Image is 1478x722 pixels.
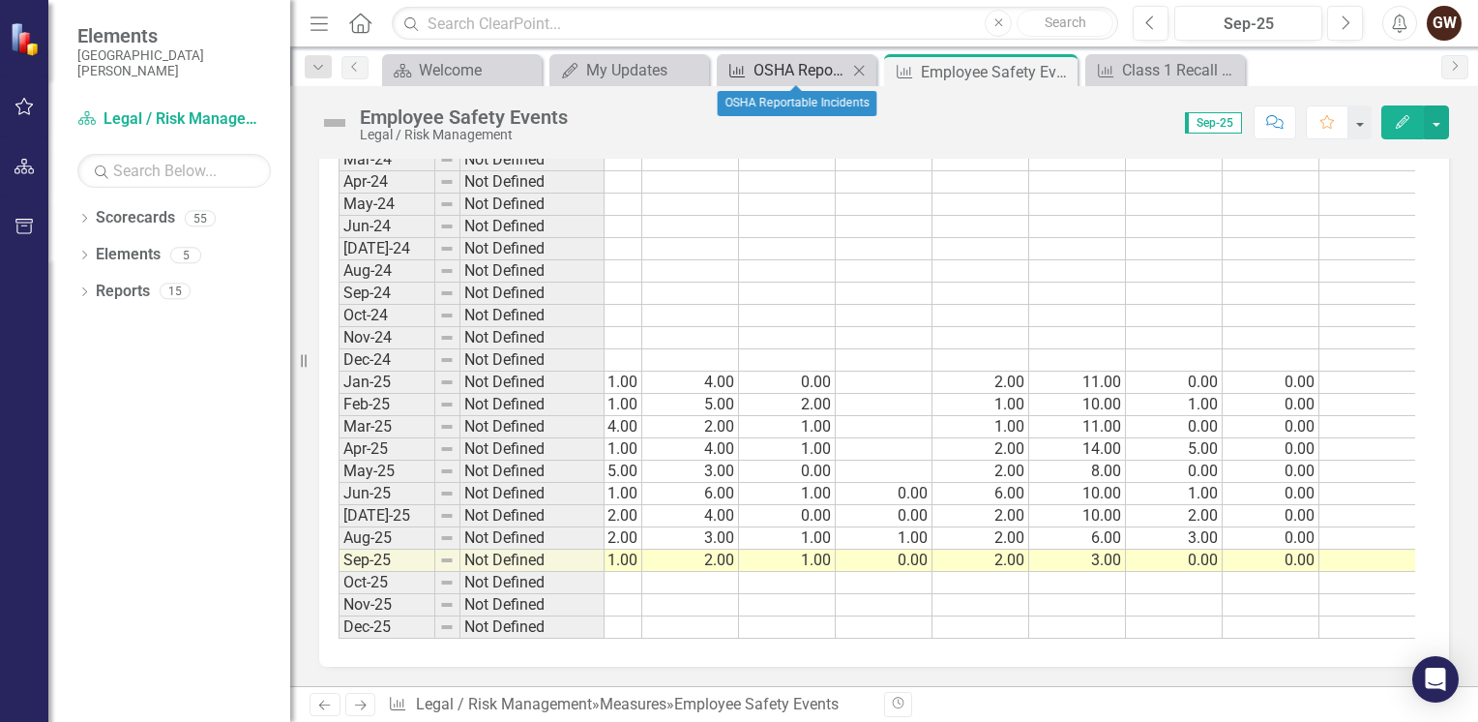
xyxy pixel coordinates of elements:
img: 8DAGhfEEPCf229AAAAAElFTkSuQmCC [439,575,455,590]
span: Sep-25 [1185,112,1242,134]
div: OSHA Reportable Incidents [754,58,847,82]
td: Not Defined [460,483,605,505]
td: Not Defined [460,572,605,594]
td: Dec-24 [339,349,435,372]
span: Search [1045,15,1086,30]
td: 4.00 [642,438,739,461]
td: 5.00 [1126,438,1223,461]
td: 0.00 [1126,372,1223,394]
td: Not Defined [460,238,605,260]
td: 10.00 [1029,505,1126,527]
td: 1.00 [739,438,836,461]
td: Not Defined [460,372,605,394]
td: 0.00 [739,461,836,483]
td: Not Defined [460,594,605,617]
div: OSHA Reportable Incidents [718,91,877,116]
div: » » [388,694,870,716]
td: Not Defined [460,260,605,283]
td: 8.00 [1029,461,1126,483]
td: 4.00 [642,372,739,394]
td: Mar-24 [339,149,435,171]
img: 8DAGhfEEPCf229AAAAAElFTkSuQmCC [439,553,455,568]
div: 5 [170,247,201,263]
span: Elements [77,24,271,47]
td: 6.00 [932,483,1029,505]
div: Sep-25 [1181,13,1315,36]
td: 1.00 [836,527,932,550]
td: 0.00 [1126,416,1223,438]
td: 6.00 [1029,527,1126,550]
img: 8DAGhfEEPCf229AAAAAElFTkSuQmCC [439,419,455,435]
a: My Updates [554,58,704,82]
td: 1.00 [932,394,1029,416]
td: May-25 [339,461,435,483]
td: Not Defined [460,505,605,527]
button: Sep-25 [1174,6,1322,41]
td: 0.00 [836,505,932,527]
td: 0.00 [1223,527,1319,550]
td: 0.00 [836,550,932,572]
td: Not Defined [460,550,605,572]
div: 15 [160,284,191,300]
div: GW [1427,6,1462,41]
td: 11.00 [1029,416,1126,438]
td: Not Defined [460,149,605,171]
img: 8DAGhfEEPCf229AAAAAElFTkSuQmCC [439,219,455,234]
td: Not Defined [460,194,605,216]
td: 10.00 [1029,483,1126,505]
td: Not Defined [460,349,605,372]
div: 55 [185,210,216,226]
input: Search ClearPoint... [392,7,1118,41]
td: 2.00 [932,527,1029,550]
td: 0.00 [1223,416,1319,438]
td: Aug-25 [339,527,435,550]
img: 8DAGhfEEPCf229AAAAAElFTkSuQmCC [439,486,455,501]
td: Feb-25 [339,394,435,416]
a: Legal / Risk Management [77,108,271,131]
td: 2.00 [932,505,1029,527]
img: ClearPoint Strategy [10,22,44,56]
img: 8DAGhfEEPCf229AAAAAElFTkSuQmCC [439,330,455,346]
a: OSHA Reportable Incidents [722,58,847,82]
td: Not Defined [460,394,605,416]
td: Not Defined [460,416,605,438]
img: 8DAGhfEEPCf229AAAAAElFTkSuQmCC [439,530,455,546]
td: 1.00 [739,416,836,438]
td: 0.00 [739,372,836,394]
td: 1.00 [739,527,836,550]
td: 4.00 [642,505,739,527]
td: 14.00 [1029,438,1126,461]
td: 2.00 [642,550,739,572]
img: 8DAGhfEEPCf229AAAAAElFTkSuQmCC [439,464,455,479]
small: [GEOGRAPHIC_DATA][PERSON_NAME] [77,47,271,79]
img: 8DAGhfEEPCf229AAAAAElFTkSuQmCC [439,597,455,613]
td: 0.00 [1223,461,1319,483]
div: Employee Safety Events [921,60,1073,84]
td: 3.00 [1029,550,1126,572]
td: 2.00 [1126,505,1223,527]
td: 6.00 [642,483,739,505]
td: 2.00 [932,550,1029,572]
td: Aug-24 [339,260,435,283]
td: Not Defined [460,617,605,639]
td: Apr-25 [339,438,435,461]
td: 3.00 [642,461,739,483]
button: Search [1017,10,1113,37]
a: Legal / Risk Management [416,695,592,713]
img: 8DAGhfEEPCf229AAAAAElFTkSuQmCC [439,441,455,457]
td: 0.00 [1223,483,1319,505]
td: 1.00 [932,416,1029,438]
img: 8DAGhfEEPCf229AAAAAElFTkSuQmCC [439,308,455,323]
div: Welcome [419,58,537,82]
div: Employee Safety Events [674,695,839,713]
a: Elements [96,244,161,266]
td: 10.00 [1029,394,1126,416]
td: Not Defined [460,216,605,238]
td: Not Defined [460,283,605,305]
input: Search Below... [77,154,271,188]
td: 0.00 [836,483,932,505]
td: Dec-25 [339,617,435,639]
img: 8DAGhfEEPCf229AAAAAElFTkSuQmCC [439,241,455,256]
img: 8DAGhfEEPCf229AAAAAElFTkSuQmCC [439,619,455,635]
td: May-24 [339,194,435,216]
